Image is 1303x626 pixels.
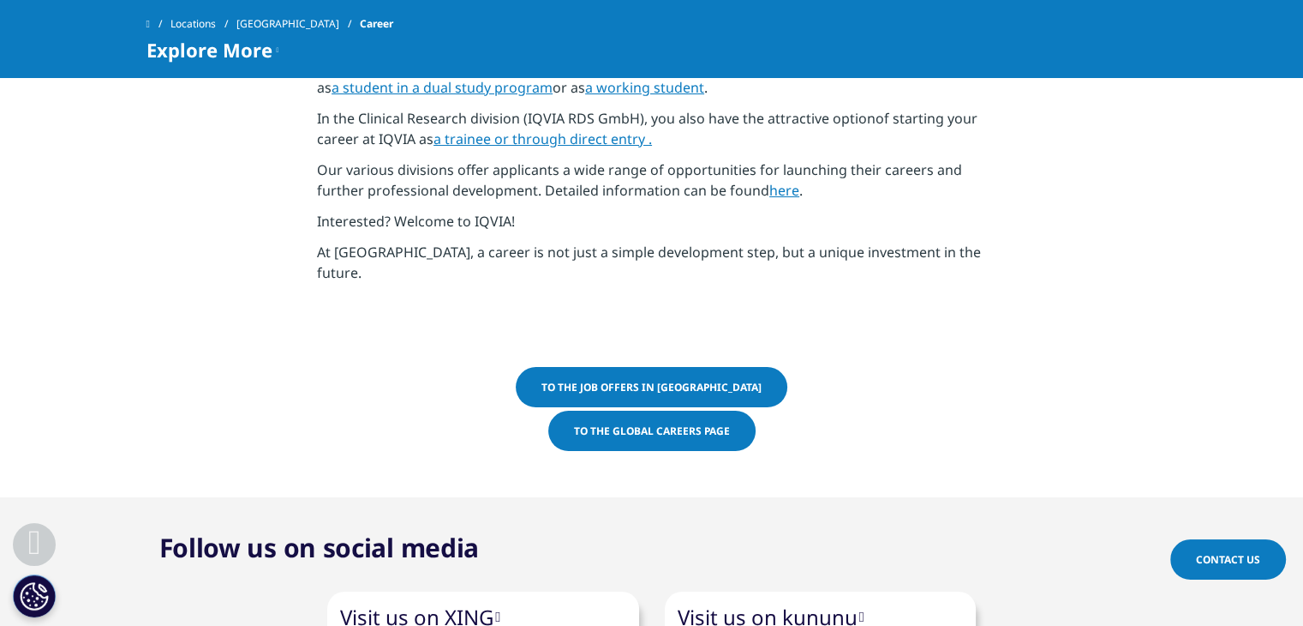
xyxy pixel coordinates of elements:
[170,9,236,39] a: Locations
[541,380,762,394] font: To the job offers in [GEOGRAPHIC_DATA]
[146,39,272,60] span: Explore More
[1196,552,1260,567] span: Contact Us
[704,78,708,97] font: .
[360,16,393,31] font: Career
[159,530,480,565] font: Follow us on social media
[332,78,553,97] a: a student in a dual study program
[548,411,756,451] a: To the global careers page
[585,78,704,97] a: a working student
[574,424,730,438] font: To the global careers page
[799,181,803,200] font: .
[433,129,652,148] a: a trainee or through direct entry .
[516,367,787,407] a: To the job offers in [GEOGRAPHIC_DATA]
[317,243,981,282] font: At [GEOGRAPHIC_DATA], a career is not just a simple development step, but a unique investment in ...
[769,181,799,200] a: here
[317,160,962,200] font: Our various divisions offer applicants a wide range of opportunities for launching their careers ...
[236,16,339,31] font: [GEOGRAPHIC_DATA]
[1170,539,1286,580] a: Contact Us
[553,78,585,97] font: or as
[317,212,515,231] font: Interested? Welcome to IQVIA!
[236,9,360,39] a: [GEOGRAPHIC_DATA]
[317,109,876,128] font: In the Clinical Research division (IQVIA RDS GmbH), you also have the attractive option
[13,575,56,617] button: Cookies Settings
